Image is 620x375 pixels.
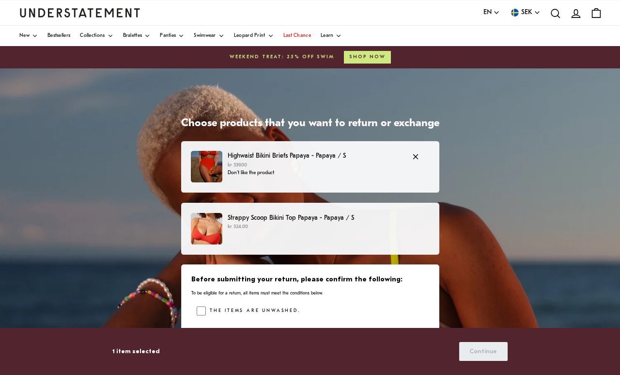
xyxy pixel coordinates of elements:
a: WEEKEND TREAT: 25% OFF SWIMShop now [19,51,601,64]
span: New [19,33,30,38]
span: Leopard Print [234,33,265,38]
span: Bralettes [123,33,142,38]
a: New [19,26,38,46]
span: Learn [321,33,334,38]
span: WEEKEND TREAT: 25% OFF SWIM [230,53,334,61]
button: EN [483,7,500,18]
p: To be eligible for a return, all items must meet the conditions below. [191,290,428,296]
span: SEK [521,7,532,18]
span: Panties [160,33,176,38]
a: Swimwear [194,26,224,46]
a: Understatement Homepage [19,8,140,17]
button: SEK [510,7,541,18]
a: Learn [321,26,342,46]
p: Strappy Scoop Bikini Top Papaya - Papaya / S [228,213,429,223]
h1: Choose products that you want to return or exchange [181,117,439,131]
p: Don't like the product [228,169,402,177]
img: 211_bea115c4-20e2-48e3-8af6-665cbe836d1d.jpg [191,151,222,182]
a: Last Chance [283,26,311,46]
h3: Before submitting your return, please confirm the following: [191,275,428,285]
label: The items are unwashed. [206,306,300,316]
span: EN [483,7,492,18]
span: Last Chance [283,33,311,38]
span: Swimwear [194,33,216,38]
a: Leopard Print [234,26,274,46]
p: kr 324.00 [228,223,429,231]
span: Bestsellers [47,33,70,38]
a: Bestsellers [47,26,70,46]
span: Collections [80,33,105,38]
img: PAYA-BRA-110.jpg [191,213,222,245]
button: Shop now [344,51,391,64]
p: kr 539.00 [228,162,402,169]
a: Collections [80,26,113,46]
a: Panties [160,26,184,46]
a: Bralettes [123,26,151,46]
p: Highwaist Bikini Briefs Papaya - Papaya / S [228,151,402,161]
